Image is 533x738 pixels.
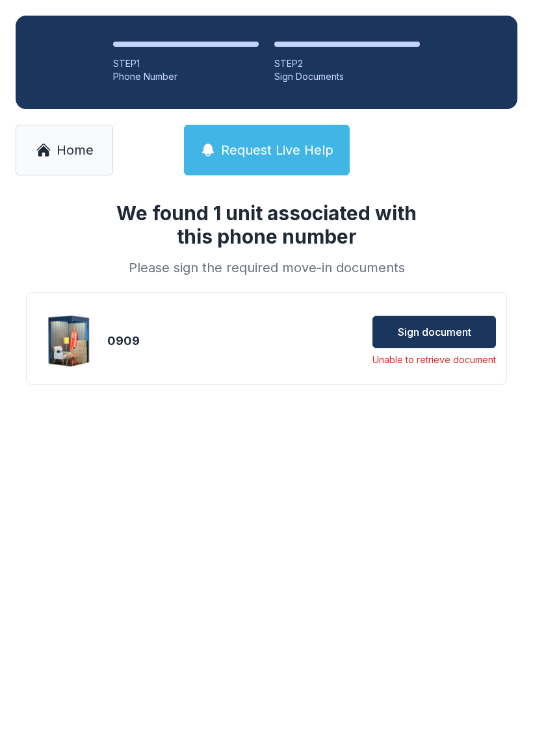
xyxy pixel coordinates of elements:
[274,57,420,70] div: STEP 2
[57,141,94,159] span: Home
[100,259,433,277] div: Please sign the required move-in documents
[372,353,496,366] div: Unable to retrieve document
[113,57,259,70] div: STEP 1
[113,70,259,83] div: Phone Number
[100,201,433,248] h1: We found 1 unit associated with this phone number
[274,70,420,83] div: Sign Documents
[107,332,228,350] div: 0909
[221,141,333,159] span: Request Live Help
[398,324,471,340] span: Sign document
